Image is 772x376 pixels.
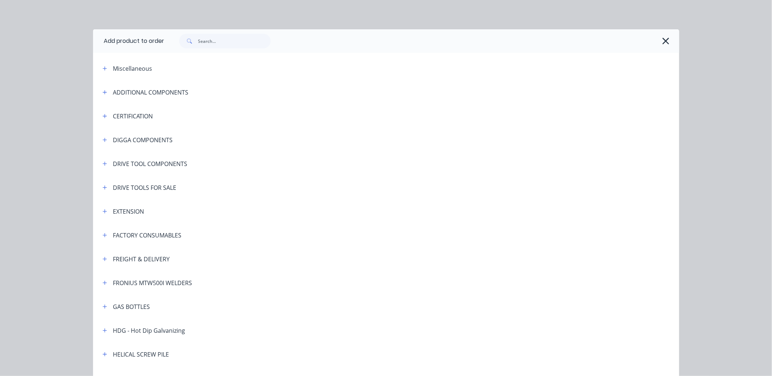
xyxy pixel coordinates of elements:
[113,231,182,240] div: FACTORY CONSUMABLES
[113,159,188,168] div: DRIVE TOOL COMPONENTS
[113,255,170,263] div: FREIGHT & DELIVERY
[113,183,177,192] div: DRIVE TOOLS FOR SALE
[113,112,153,121] div: CERTIFICATION
[113,350,169,359] div: HELICAL SCREW PILE
[113,279,192,287] div: FRONIUS MTW500I WELDERS
[198,34,271,48] input: Search...
[113,136,173,144] div: DIGGA COMPONENTS
[113,326,185,335] div: HDG - Hot Dip Galvanizing
[113,64,152,73] div: Miscellaneous
[93,29,165,53] div: Add product to order
[113,207,144,216] div: EXTENSION
[113,302,150,311] div: GAS BOTTLES
[113,88,189,97] div: ADDITIONAL COMPONENTS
